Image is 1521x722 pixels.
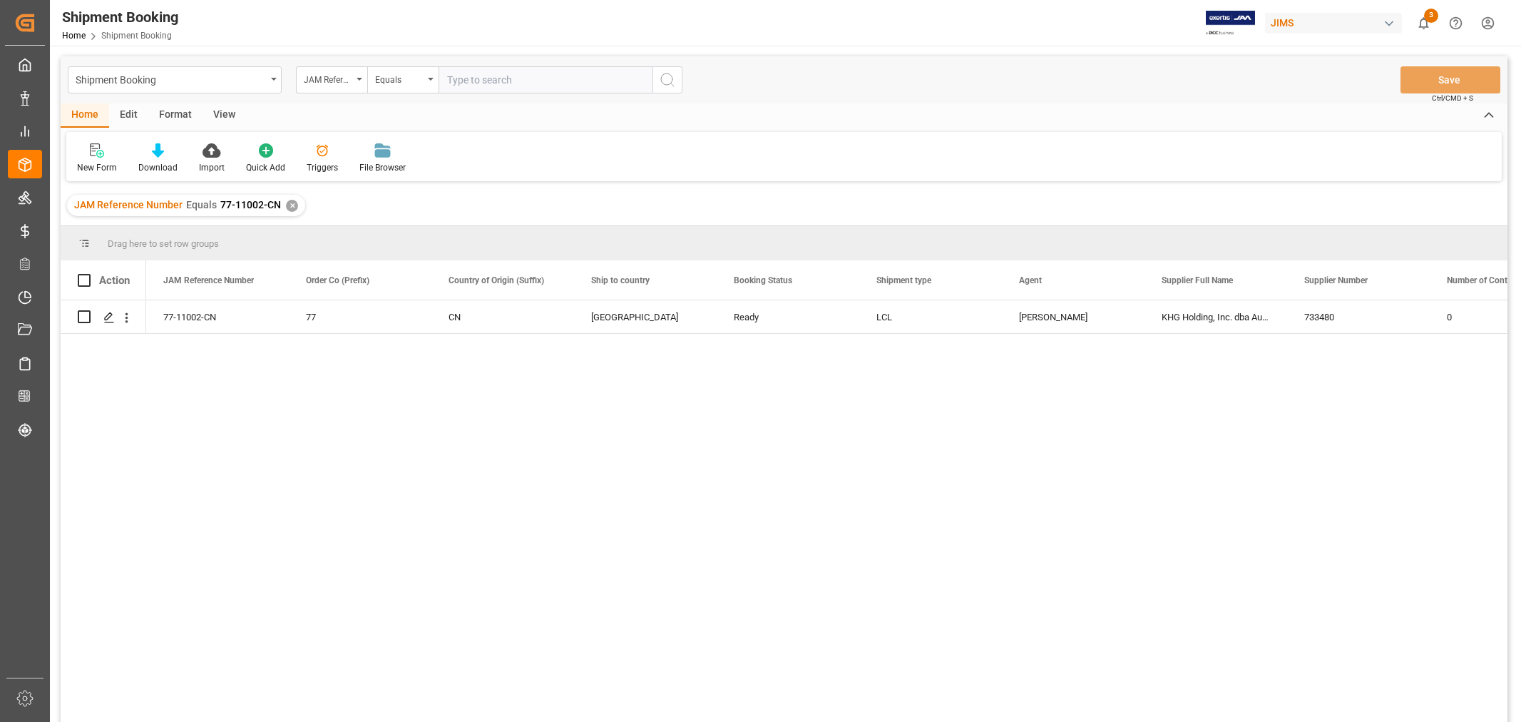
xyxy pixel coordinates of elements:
span: Country of Origin (Suffix) [449,275,544,285]
input: Type to search [439,66,652,93]
button: open menu [68,66,282,93]
div: ✕ [286,200,298,212]
div: KHG Holding, Inc. dba Austere [1144,300,1287,333]
div: Press SPACE to select this row. [61,300,146,334]
img: Exertis%20JAM%20-%20Email%20Logo.jpg_1722504956.jpg [1206,11,1255,36]
div: [GEOGRAPHIC_DATA] [591,301,700,334]
div: Edit [109,103,148,128]
span: Supplier Number [1304,275,1368,285]
span: Shipment type [876,275,931,285]
button: search button [652,66,682,93]
div: Quick Add [246,161,285,174]
div: JAM Reference Number [304,70,352,86]
div: Action [99,274,130,287]
div: View [203,103,246,128]
div: New Form [77,161,117,174]
a: Home [62,31,86,41]
div: Ready [734,301,842,334]
div: 77 [306,301,414,334]
div: 77-11002-CN [146,300,289,333]
span: Order Co (Prefix) [306,275,369,285]
button: JIMS [1265,9,1408,36]
span: Equals [186,199,217,210]
div: Shipment Booking [76,70,266,88]
button: show 3 new notifications [1408,7,1440,39]
span: Agent [1019,275,1042,285]
button: Save [1400,66,1500,93]
button: open menu [296,66,367,93]
div: JIMS [1265,13,1402,34]
span: JAM Reference Number [163,275,254,285]
div: Equals [375,70,424,86]
button: open menu [367,66,439,93]
span: Drag here to set row groups [108,238,219,249]
div: Download [138,161,178,174]
div: File Browser [359,161,406,174]
div: Triggers [307,161,338,174]
span: JAM Reference Number [74,199,183,210]
span: Supplier Full Name [1162,275,1233,285]
div: Shipment Booking [62,6,178,28]
div: Import [199,161,225,174]
span: Booking Status [734,275,792,285]
span: Ship to country [591,275,650,285]
div: Format [148,103,203,128]
div: [PERSON_NAME] [1019,301,1127,334]
div: CN [449,301,557,334]
button: Help Center [1440,7,1472,39]
div: Home [61,103,109,128]
span: 3 [1424,9,1438,23]
span: 77-11002-CN [220,199,281,210]
div: LCL [876,301,985,334]
div: 733480 [1287,300,1430,333]
span: Ctrl/CMD + S [1432,93,1473,103]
